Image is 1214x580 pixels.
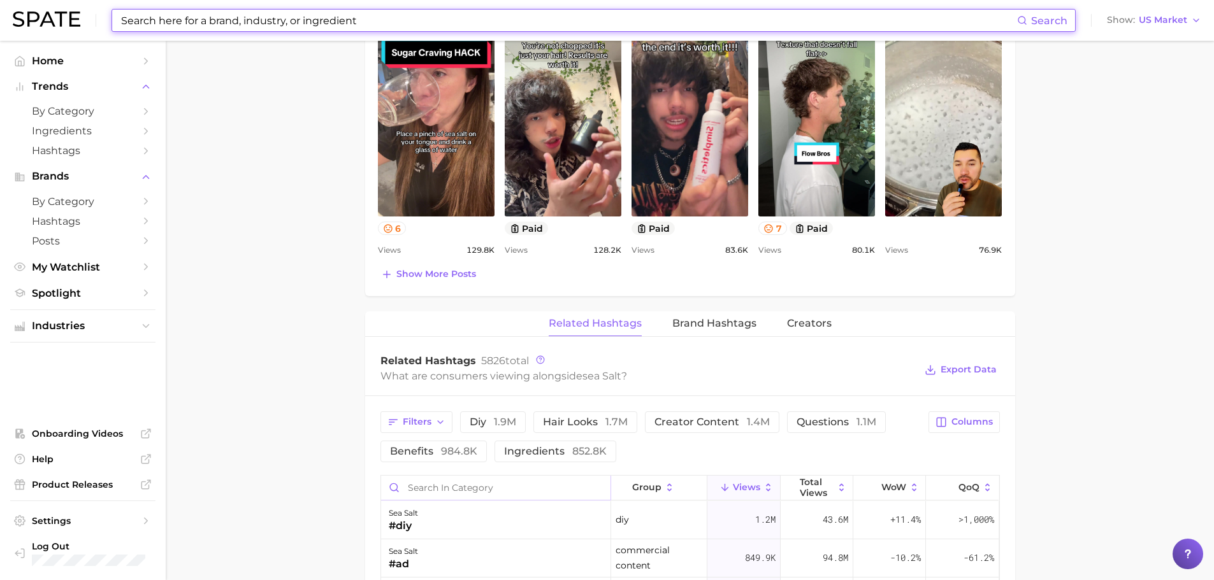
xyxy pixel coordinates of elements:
span: QoQ [958,482,979,492]
span: Creators [787,318,832,329]
span: Views [378,243,401,258]
span: Show more posts [396,269,476,279]
button: group [611,476,708,500]
span: Views [733,482,760,492]
span: Hashtags [32,145,134,157]
span: group [632,482,661,492]
span: by Category [32,195,134,208]
span: diy [470,417,516,427]
img: SPATE [13,11,80,27]
input: Search in category [381,476,611,500]
span: total [481,355,529,367]
span: Views [885,243,908,258]
span: questions [797,417,876,427]
button: paid [790,222,834,235]
span: Onboarding Videos [32,428,134,439]
a: My Watchlist [10,257,155,277]
a: by Category [10,101,155,121]
span: Columns [951,416,993,427]
span: Brands [32,171,134,182]
span: Filters [403,416,431,427]
span: 83.6k [725,243,748,258]
span: 1.9m [494,416,516,428]
span: sea salt [582,370,621,382]
input: Search here for a brand, industry, or ingredient [120,10,1017,31]
span: 129.8k [466,243,495,258]
span: -61.2% [964,550,994,565]
a: Settings [10,511,155,530]
span: Views [505,243,528,258]
span: by Category [32,105,134,117]
span: >1,000% [958,513,994,525]
button: Filters [380,411,452,433]
span: 80.1k [852,243,875,258]
button: paid [632,222,676,235]
div: #diy [389,518,418,534]
span: Ingredients [32,125,134,137]
span: Related Hashtags [380,355,476,367]
span: My Watchlist [32,261,134,273]
span: WoW [881,482,906,492]
span: Posts [32,235,134,247]
button: Brands [10,167,155,186]
a: Help [10,449,155,469]
button: paid [505,222,549,235]
button: Trends [10,77,155,96]
span: ingredients [504,446,607,456]
a: Onboarding Videos [10,424,155,443]
a: Hashtags [10,141,155,160]
span: 94.8m [823,550,848,565]
button: Total Views [781,476,853,500]
div: What are consumers viewing alongside ? [380,367,916,385]
div: sea salt [389,506,418,521]
span: Industries [32,320,134,332]
span: Help [32,453,134,465]
span: 1.2m [755,512,776,527]
button: WoW [853,476,926,500]
a: Home [10,51,155,71]
span: Show [1107,17,1135,24]
span: Settings [32,515,134,527]
span: benefits [390,446,477,456]
span: Product Releases [32,479,134,490]
span: 849.9k [745,550,776,565]
a: Hashtags [10,211,155,231]
a: Product Releases [10,475,155,494]
span: 1.4m [747,416,770,428]
span: Related Hashtags [549,318,642,329]
span: Views [758,243,781,258]
a: Log out. Currently logged in with e-mail anna.katsnelson@mane.com. [10,537,155,570]
span: Log Out [32,541,162,552]
div: sea salt [389,544,418,559]
span: 1.7m [605,416,628,428]
button: Views [707,476,780,500]
span: Total Views [800,477,834,497]
span: 128.2k [593,243,621,258]
span: creator content [654,417,770,427]
button: Show more posts [378,265,479,283]
span: diy [616,512,629,527]
button: 7 [758,222,787,235]
span: commercial content [616,542,703,573]
button: sea salt#adcommercial content849.9k94.8m-10.2%-61.2% [381,539,999,577]
span: Spotlight [32,287,134,299]
span: US Market [1139,17,1187,24]
button: Industries [10,316,155,336]
span: Brand Hashtags [672,318,756,329]
button: QoQ [926,476,999,500]
span: Trends [32,81,134,92]
button: 6 [378,222,407,235]
button: sea salt#diydiy1.2m43.6m+11.4%>1,000% [381,501,999,539]
a: by Category [10,192,155,211]
div: #ad [389,556,418,572]
button: Columns [929,411,999,433]
span: 1.1m [856,416,876,428]
button: ShowUS Market [1104,12,1204,29]
span: Views [632,243,654,258]
span: Search [1031,15,1067,27]
span: 43.6m [823,512,848,527]
span: hair looks [543,417,628,427]
span: 76.9k [979,243,1002,258]
span: Home [32,55,134,67]
span: -10.2% [890,550,921,565]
